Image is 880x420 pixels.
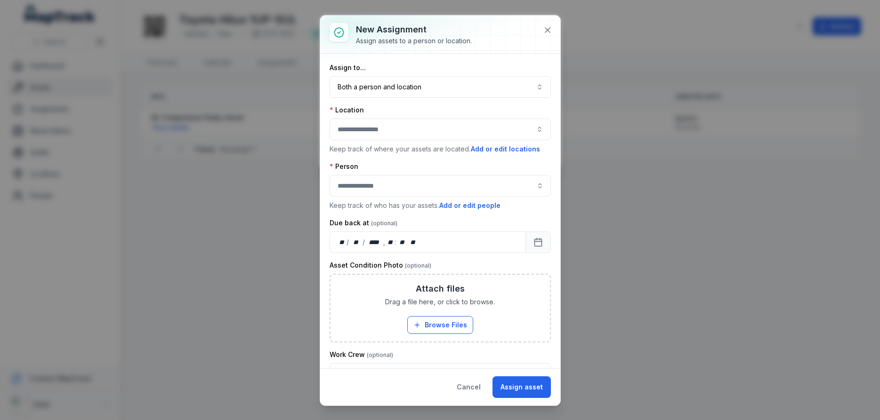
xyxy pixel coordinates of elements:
[470,144,541,154] button: Add or edit locations
[338,238,347,247] div: day,
[347,238,350,247] div: /
[356,23,472,36] h3: New assignment
[416,282,465,295] h3: Attach files
[395,238,397,247] div: :
[408,238,418,247] div: am/pm,
[492,376,551,398] button: Assign asset
[407,316,473,334] button: Browse Files
[330,105,364,115] label: Location
[439,200,501,211] button: Add or edit people
[385,297,495,307] span: Drag a file here, or click to browse.
[356,36,472,46] div: Assign assets to a person or location.
[330,162,358,171] label: Person
[449,376,489,398] button: Cancel
[363,238,366,247] div: /
[397,238,407,247] div: minute,
[330,76,551,98] button: Both a person and location
[383,238,386,247] div: ,
[366,238,383,247] div: year,
[330,261,431,270] label: Asset Condition Photo
[330,63,366,72] label: Assign to...
[386,238,396,247] div: hour,
[330,200,551,211] p: Keep track of who has your assets.
[350,238,363,247] div: month,
[525,231,551,253] button: Calendar
[330,218,397,228] label: Due back at
[330,175,551,197] input: assignment-add:person-label
[330,350,393,359] label: Work Crew
[330,144,551,154] p: Keep track of where your assets are located.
